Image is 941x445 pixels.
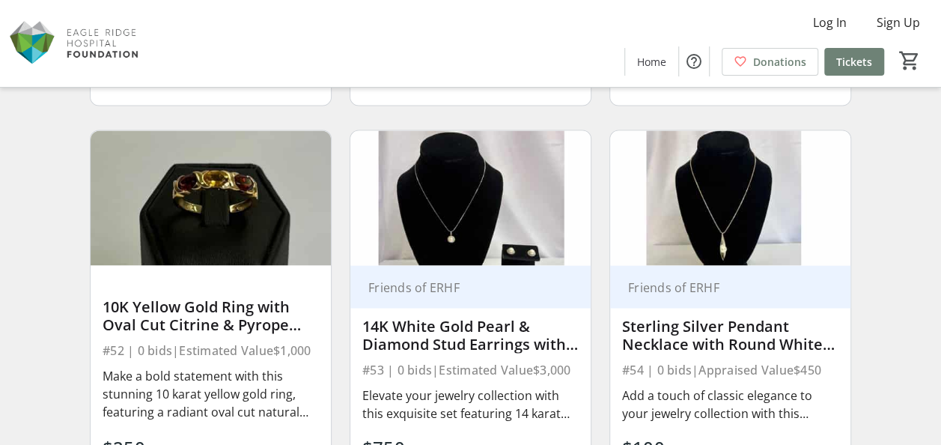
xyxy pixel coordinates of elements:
img: 10K Yellow Gold Ring with Oval Cut Citrine & Pyrope Garnets [91,130,331,266]
img: Sterling Silver Pendant Necklace with Round White Freshwater Pearl [610,130,850,266]
div: Elevate your jewelry collection with this exquisite set featuring 14 karat white gold stud earrin... [362,386,579,422]
img: Eagle Ridge Hospital Foundation's Logo [9,6,142,81]
div: #52 | 0 bids | Estimated Value $1,000 [103,339,319,360]
button: Cart [896,47,923,74]
button: Help [679,46,709,76]
div: #53 | 0 bids | Estimated Value $3,000 [362,359,579,380]
span: Home [637,54,666,70]
span: Donations [753,54,806,70]
img: 14K White Gold Pearl & Diamond Stud Earrings with Matching Pendant Necklace [350,130,591,266]
button: Sign Up [865,10,932,34]
span: Tickets [836,54,872,70]
div: 10K Yellow Gold Ring with Oval Cut Citrine & Pyrope Garnets [103,297,319,333]
div: Friends of ERHF [622,279,820,294]
span: Sign Up [877,13,920,31]
div: Make a bold statement with this stunning 10 karat yellow gold ring, featuring a radiant oval cut ... [103,366,319,420]
div: Sterling Silver Pendant Necklace with Round White Freshwater Pearl [622,317,838,353]
div: 14K White Gold Pearl & Diamond Stud Earrings with Matching Pendant Necklace [362,317,579,353]
a: Tickets [824,48,884,76]
a: Home [625,48,678,76]
a: Donations [722,48,818,76]
div: Add a touch of classic elegance to your jewelry collection with this beautiful sterling silver pe... [622,386,838,422]
span: Log In [813,13,847,31]
button: Log In [801,10,859,34]
div: #54 | 0 bids | Appraised Value $450 [622,359,838,380]
div: Friends of ERHF [362,279,561,294]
